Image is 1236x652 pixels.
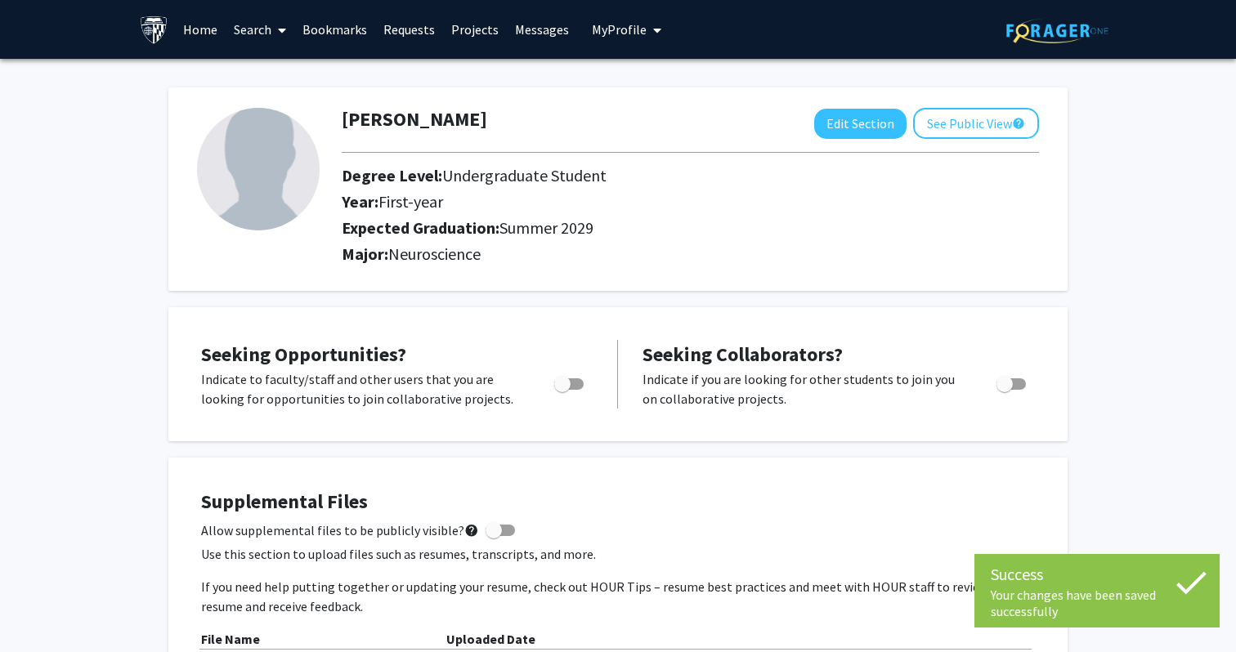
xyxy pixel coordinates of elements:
[464,520,479,540] mat-icon: help
[197,108,320,230] img: Profile Picture
[1012,114,1025,133] mat-icon: help
[201,342,406,367] span: Seeking Opportunities?
[342,192,1009,212] h2: Year:
[814,109,907,139] button: Edit Section
[201,490,1035,514] h4: Supplemental Files
[12,578,69,640] iframe: Chat
[201,544,1035,564] p: Use this section to upload files such as resumes, transcripts, and more.
[643,342,843,367] span: Seeking Collaborators?
[1006,18,1108,43] img: ForagerOne Logo
[499,217,593,238] span: Summer 2029
[342,108,487,132] h1: [PERSON_NAME]
[991,587,1203,619] div: Your changes have been saved successfully
[201,520,479,540] span: Allow supplemental files to be publicly visible?
[201,369,523,409] p: Indicate to faculty/staff and other users that you are looking for opportunities to join collabor...
[913,108,1039,139] button: See Public View
[140,16,168,44] img: Johns Hopkins University Logo
[342,244,1039,264] h2: Major:
[442,165,607,185] span: Undergraduate Student
[342,218,1009,238] h2: Expected Graduation:
[342,166,1009,185] h2: Degree Level:
[443,1,507,58] a: Projects
[226,1,294,58] a: Search
[548,369,593,394] div: Toggle
[388,243,481,264] span: Neuroscience
[378,191,443,212] span: First-year
[446,631,535,647] b: Uploaded Date
[991,562,1203,587] div: Success
[507,1,577,58] a: Messages
[201,577,1035,616] p: If you need help putting together or updating your resume, check out HOUR Tips – resume best prac...
[294,1,375,58] a: Bookmarks
[990,369,1035,394] div: Toggle
[592,21,647,38] span: My Profile
[643,369,965,409] p: Indicate if you are looking for other students to join you on collaborative projects.
[375,1,443,58] a: Requests
[201,631,260,647] b: File Name
[175,1,226,58] a: Home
